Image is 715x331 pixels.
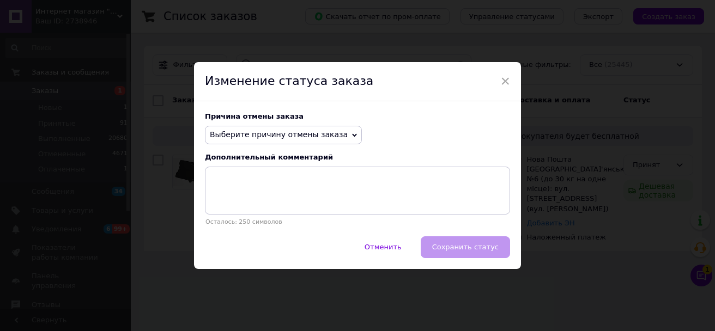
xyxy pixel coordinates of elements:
[194,62,521,101] div: Изменение статуса заказа
[205,153,510,161] div: Дополнительный комментарий
[210,130,348,139] span: Выберите причину отмены заказа
[500,72,510,90] span: ×
[365,243,402,251] span: Отменить
[205,112,510,120] div: Причина отмены заказа
[205,218,510,225] p: Осталось: 250 символов
[353,236,413,258] button: Отменить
